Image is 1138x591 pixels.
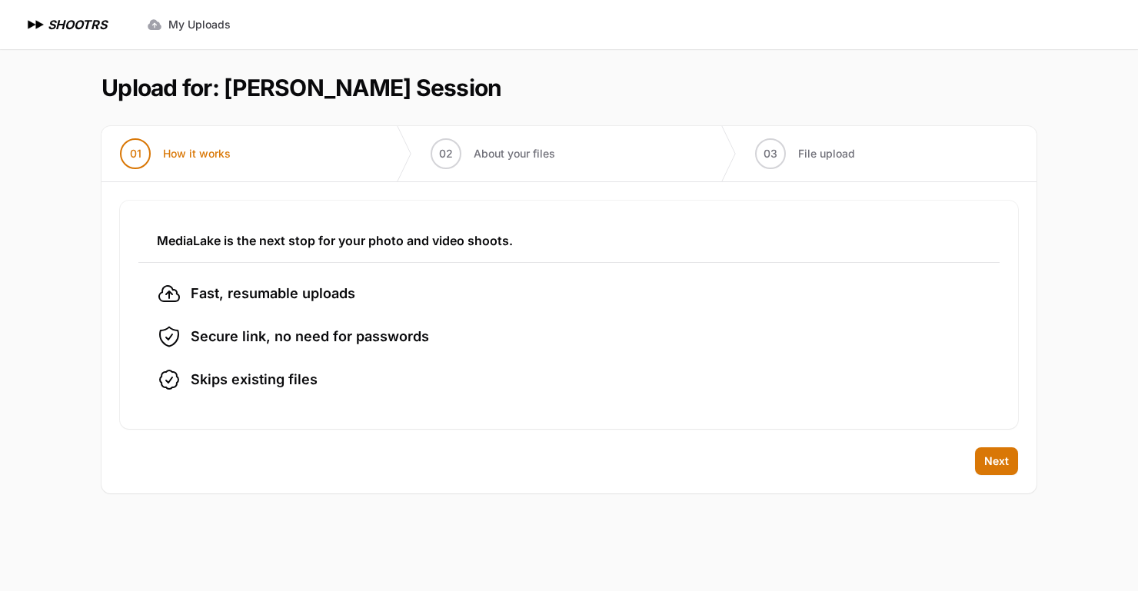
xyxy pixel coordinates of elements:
[191,369,318,390] span: Skips existing files
[48,15,107,34] h1: SHOOTRS
[412,126,574,181] button: 02 About your files
[101,74,501,101] h1: Upload for: [PERSON_NAME] Session
[474,146,555,161] span: About your files
[25,15,48,34] img: SHOOTRS
[439,146,453,161] span: 02
[130,146,141,161] span: 01
[984,453,1009,469] span: Next
[764,146,777,161] span: 03
[163,146,231,161] span: How it works
[138,11,240,38] a: My Uploads
[191,326,429,347] span: Secure link, no need for passwords
[975,447,1018,475] button: Next
[101,126,249,181] button: 01 How it works
[737,126,873,181] button: 03 File upload
[25,15,107,34] a: SHOOTRS SHOOTRS
[157,231,981,250] h3: MediaLake is the next stop for your photo and video shoots.
[191,283,355,304] span: Fast, resumable uploads
[168,17,231,32] span: My Uploads
[798,146,855,161] span: File upload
